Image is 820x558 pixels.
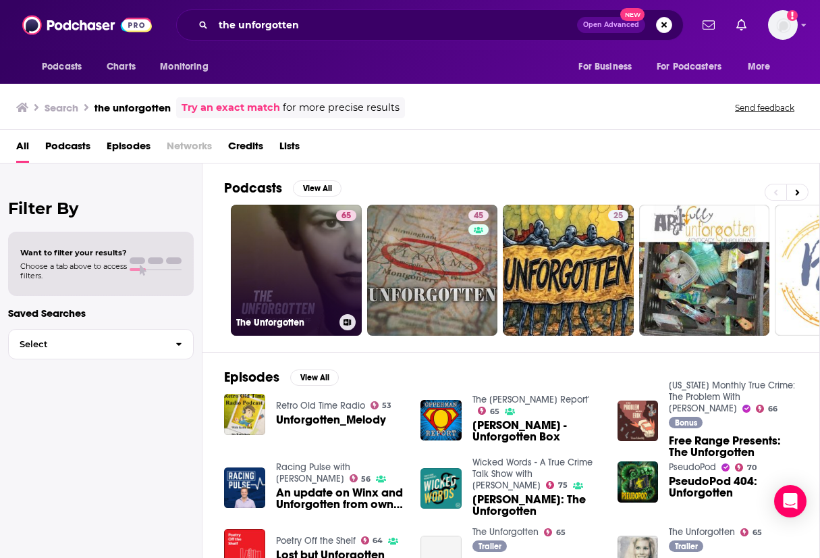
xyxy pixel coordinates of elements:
button: Send feedback [731,102,798,113]
a: Credits [228,135,263,163]
a: 45 [468,210,489,221]
div: Open Intercom Messenger [774,485,807,517]
a: PseudoPod 404: Unforgotten [669,476,798,499]
a: Show notifications dropdown [697,14,720,36]
h2: Filter By [8,199,194,218]
span: Logged in as AirwaveMedia [768,10,798,40]
span: [PERSON_NAME]: The Unforgotten [472,494,601,517]
button: open menu [32,54,99,80]
span: 75 [558,482,568,488]
a: 65 [740,528,762,536]
a: Charts [98,54,144,80]
a: 53 [371,401,392,409]
a: PseudoPod [669,461,716,473]
a: Retro Old Time Radio [276,400,365,411]
img: Carol Dawson: The Unforgotten [420,468,462,509]
a: 64 [361,536,383,544]
a: 66 [756,405,777,413]
span: 65 [556,530,566,536]
h3: The Unforgotten [236,317,334,328]
span: Podcasts [42,57,82,76]
span: 70 [747,465,757,471]
h3: Search [45,101,78,114]
img: Lydie Denier - Unforgotten Box [420,400,462,441]
span: Select [9,340,165,349]
h2: Episodes [224,369,279,386]
a: Unforgotten_Melody [276,414,386,426]
a: Racing Pulse with Michael Felgate [276,461,350,484]
a: Try an exact match [182,100,280,116]
a: Poetry Off the Shelf [276,535,356,547]
span: Networks [167,135,212,163]
a: Podcasts [45,135,90,163]
a: Lists [279,135,300,163]
span: Bonus [675,419,697,427]
a: 75 [546,481,568,489]
span: Monitoring [160,57,208,76]
button: Show profile menu [768,10,798,40]
img: Podchaser - Follow, Share and Rate Podcasts [22,12,152,38]
span: 56 [361,476,371,482]
a: PodcastsView All [224,180,341,197]
span: More [748,57,771,76]
a: The Unforgotten [472,526,539,538]
span: Open Advanced [583,22,639,28]
div: Search podcasts, credits, & more... [176,9,684,41]
button: View All [290,370,339,386]
span: Want to filter your results? [20,248,127,257]
button: open menu [648,54,741,80]
button: open menu [151,54,225,80]
span: For Business [578,57,632,76]
span: 53 [382,403,391,409]
a: 65The Unforgotten [231,205,362,336]
a: 70 [735,463,757,472]
button: Select [8,329,194,359]
a: The Opperman Report' [472,394,589,405]
img: Free Range Presents: The Unforgotten [618,401,659,442]
span: Choose a tab above to access filters. [20,261,127,280]
p: Saved Searches [8,307,194,320]
button: Open AdvancedNew [577,17,645,33]
a: 45 [367,205,498,336]
input: Search podcasts, credits, & more... [213,14,577,36]
span: Episodes [107,135,151,163]
span: [PERSON_NAME] - Unforgotten Box [472,420,601,442]
a: Lydie Denier - Unforgotten Box [472,420,601,442]
img: PseudoPod 404: Unforgotten [618,461,659,503]
a: The Unforgotten [669,526,735,538]
span: for more precise results [283,100,400,116]
img: Unforgotten_Melody [224,394,265,435]
a: 56 [350,474,371,482]
a: 25 [608,210,628,221]
button: open menu [738,54,788,80]
svg: Add a profile image [787,10,798,21]
img: An update on Winx and Unforgotten from owner Peter Tighe. Will Unforgotten line up against her su... [224,467,265,509]
a: 25 [503,205,634,336]
span: 65 [490,409,499,415]
img: User Profile [768,10,798,40]
span: Trailer [675,542,698,551]
span: All [16,135,29,163]
span: Charts [107,57,136,76]
a: Free Range Presents: The Unforgotten [669,435,798,458]
a: 65 [336,210,356,221]
h3: the unforgotten [94,101,171,114]
a: An update on Winx and Unforgotten from owner Peter Tighe. Will Unforgotten line up against her su... [276,487,405,510]
a: Texas Monthly True Crime: The Problem With Erik [669,380,795,414]
a: 65 [478,407,499,415]
a: 65 [544,528,566,536]
h2: Podcasts [224,180,282,197]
